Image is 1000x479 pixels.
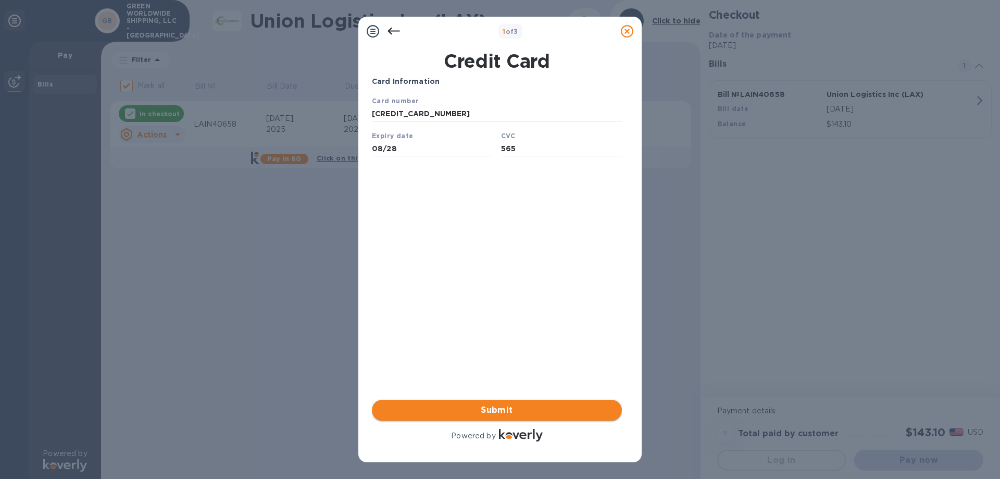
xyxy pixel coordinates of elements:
[451,431,495,441] p: Powered by
[368,50,626,72] h1: Credit Card
[380,404,614,416] span: Submit
[503,28,505,35] span: 1
[372,77,440,85] b: Card Information
[499,429,543,441] img: Logo
[372,400,622,421] button: Submit
[503,28,518,35] b: of 3
[372,95,622,159] iframe: Your browser does not support iframes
